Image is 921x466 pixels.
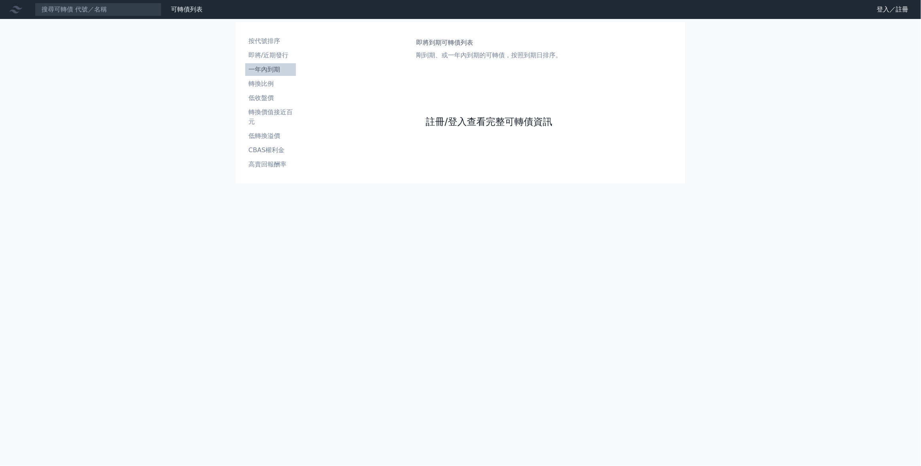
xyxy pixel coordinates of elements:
a: 可轉債列表 [171,6,203,13]
a: 一年內到期 [245,63,296,76]
a: 按代號排序 [245,35,296,47]
li: CBAS權利金 [245,145,296,155]
li: 高賣回報酬率 [245,160,296,169]
li: 轉換價值接近百元 [245,108,296,126]
li: 低收盤價 [245,93,296,103]
a: 轉換比例 [245,77,296,90]
h1: 即將到期可轉債列表 [416,38,562,47]
a: 轉換價值接近百元 [245,106,296,128]
li: 一年內到期 [245,65,296,74]
li: 即將/近期發行 [245,51,296,60]
a: CBAS權利金 [245,144,296,157]
li: 轉換比例 [245,79,296,89]
a: 低收盤價 [245,92,296,104]
a: 高賣回報酬率 [245,158,296,171]
a: 登入／註冊 [870,3,915,16]
a: 即將/近期發行 [245,49,296,62]
p: 剛到期、或一年內到期的可轉債，按照到期日排序。 [416,51,562,60]
a: 低轉換溢價 [245,130,296,142]
li: 低轉換溢價 [245,131,296,141]
input: 搜尋可轉債 代號／名稱 [35,3,161,16]
li: 按代號排序 [245,36,296,46]
a: 註冊/登入查看完整可轉債資訊 [426,115,552,128]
